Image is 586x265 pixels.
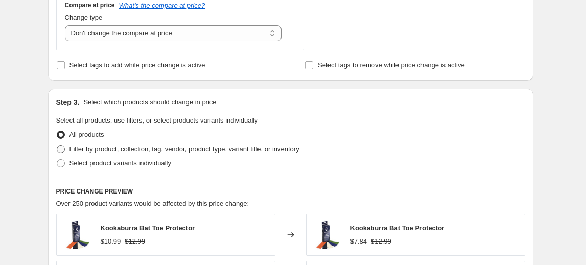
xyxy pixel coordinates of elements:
[56,200,249,207] span: Over 250 product variants would be affected by this price change:
[56,97,80,107] h2: Step 3.
[56,187,525,196] h6: PRICE CHANGE PREVIEW
[69,159,171,167] span: Select product variants individually
[83,97,216,107] p: Select which products should change in price
[69,145,299,153] span: Filter by product, collection, tag, vendor, product type, variant title, or inventory
[125,237,145,245] span: $12.99
[119,2,205,9] button: What's the compare at price?
[318,61,465,69] span: Select tags to remove while price change is active
[350,224,445,232] span: Kookaburra Bat Toe Protector
[62,220,92,250] img: toe_protector_kit__74269__66851__16817.1406922721.600.600_80x.jpg
[371,237,391,245] span: $12.99
[69,61,205,69] span: Select tags to add while price change is active
[65,1,115,9] h3: Compare at price
[350,237,367,245] span: $7.84
[101,224,195,232] span: Kookaburra Bat Toe Protector
[65,14,103,21] span: Change type
[312,220,342,250] img: toe_protector_kit__74269__66851__16817.1406922721.600.600_80x.jpg
[101,237,121,245] span: $10.99
[69,131,104,138] span: All products
[56,116,258,124] span: Select all products, use filters, or select products variants individually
